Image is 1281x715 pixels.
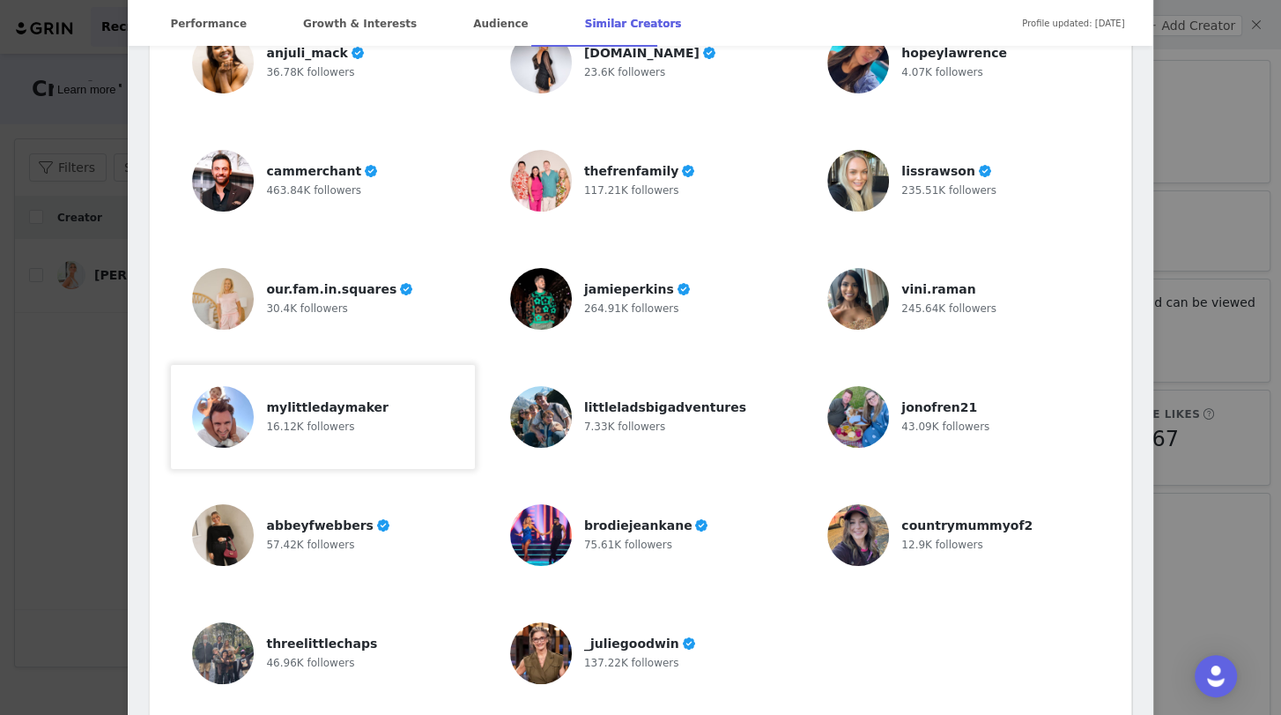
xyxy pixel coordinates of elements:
[584,421,665,433] span: 7.33K followers
[510,150,572,212] img: thefrenfamily
[510,32,572,93] img: memoirs.of.us
[901,164,974,178] span: lissrawson
[584,657,679,669] span: 137.22K followers
[510,622,572,684] img: _juliegoodwin
[1022,4,1124,43] span: Profile updated: [DATE]
[266,164,361,178] span: cammerchant
[266,400,389,414] span: mylittledaymaker
[827,268,889,330] img: vini.raman
[901,184,996,197] span: 235.51K followers
[192,622,254,684] img: threelittlechaps
[510,268,572,330] img: jamieperkins
[584,282,674,296] span: jamieperkins
[266,657,354,669] span: 46.96K followers
[901,282,975,296] span: vini.raman
[266,282,396,296] span: our.fam.in.squares
[901,539,982,551] span: 12.9K followers
[827,32,889,93] img: hopeylawrence
[901,400,977,414] span: jonofren21
[584,184,679,197] span: 117.21K followers
[266,184,361,197] span: 463.84K followers
[584,66,665,78] span: 23.6K followers
[192,32,254,93] img: anjuli_mack
[266,518,373,533] span: abbeyfwebbers
[584,637,679,651] span: _juliegoodwin
[827,386,889,448] img: jonofren21
[266,637,377,651] span: threelittlechaps
[192,504,254,566] img: abbeyfwebbers
[1195,655,1237,697] div: Open Intercom Messenger
[192,386,254,448] img: mylittledaymaker
[901,518,1033,533] span: countrymummyof2
[192,150,254,212] img: cammerchant
[901,302,996,315] span: 245.64K followers
[510,386,572,448] img: littleladsbigadventures
[510,504,572,566] img: brodiejeankane
[584,302,679,315] span: 264.91K followers
[266,302,347,315] span: 30.4K followers
[266,421,354,433] span: 16.12K followers
[266,66,354,78] span: 36.78K followers
[266,539,354,551] span: 57.42K followers
[584,518,692,533] span: brodiejeankane
[827,504,889,566] img: countrymummyof2
[584,164,678,178] span: thefrenfamily
[584,400,746,414] span: littleladsbigadventures
[901,66,982,78] span: 4.07K followers
[192,268,254,330] img: our.fam.in.squares
[827,150,889,212] img: lissrawson
[584,539,672,551] span: 75.61K followers
[901,421,989,433] span: 43.09K followers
